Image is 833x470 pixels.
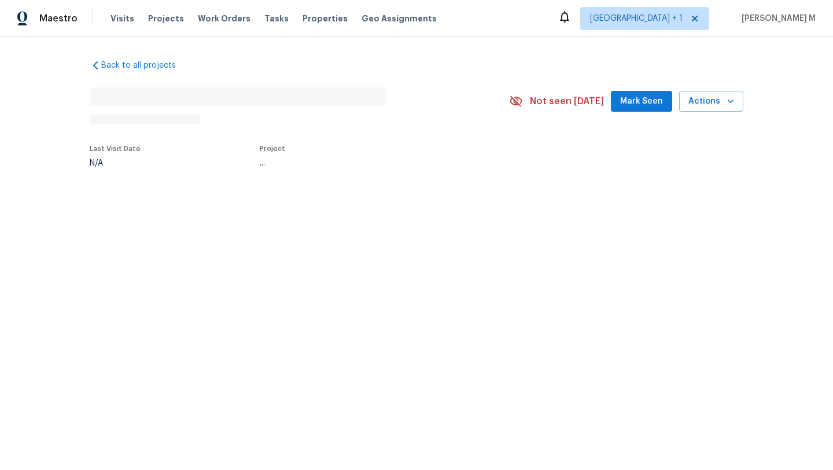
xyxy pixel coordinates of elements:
span: Work Orders [198,13,250,24]
span: [PERSON_NAME] M [737,13,816,24]
span: Actions [688,94,734,109]
span: Not seen [DATE] [530,96,604,107]
div: N/A [90,159,141,167]
span: Maestro [39,13,78,24]
button: Mark Seen [611,91,672,112]
span: Properties [303,13,348,24]
span: Visits [110,13,134,24]
div: ... [260,159,482,167]
span: Mark Seen [620,94,663,109]
a: Back to all projects [90,60,201,71]
span: Tasks [264,14,289,23]
span: Projects [148,13,184,24]
span: Last Visit Date [90,145,141,152]
button: Actions [679,91,743,112]
span: Geo Assignments [362,13,437,24]
span: [GEOGRAPHIC_DATA] + 1 [590,13,683,24]
span: Project [260,145,285,152]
